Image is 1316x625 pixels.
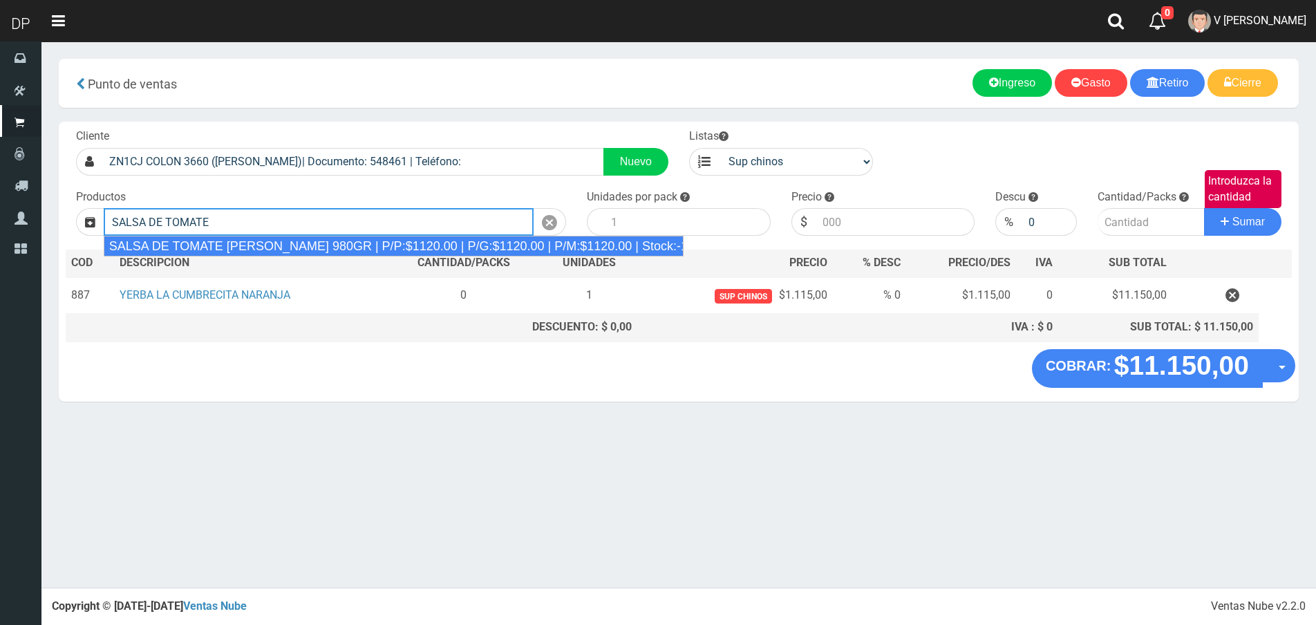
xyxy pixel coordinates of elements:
[1161,6,1174,19] span: 0
[1098,189,1176,205] label: Cantidad/Packs
[76,129,109,144] label: Cliente
[66,277,114,314] td: 887
[1109,255,1167,271] span: SUB TOTAL
[104,208,534,236] input: Introduzca el nombre del producto
[1098,208,1205,236] input: Cantidad
[120,288,290,301] a: YERBA LA CUMBRECITA NARANJA
[1205,170,1281,209] label: Introduzca la cantidad
[863,256,901,269] span: % DESC
[1058,277,1172,314] td: $11.150,00
[1022,208,1077,236] input: 000
[183,599,247,613] a: Ventas Nube
[1130,69,1205,97] a: Retiro
[102,148,604,176] input: Consumidor Final
[948,256,1010,269] span: PRECIO/DES
[1207,69,1278,97] a: Cierre
[392,319,632,335] div: DESCUENTO: $ 0,00
[816,208,975,236] input: 000
[1064,319,1253,335] div: SUB TOTAL: $ 11.150,00
[1032,349,1263,388] button: COBRAR: $11.150,00
[1114,351,1249,380] strong: $11.150,00
[541,277,637,314] td: 1
[689,129,728,144] label: Listas
[52,599,247,613] strong: Copyright © [DATE]-[DATE]
[603,148,668,176] a: Nuevo
[386,277,541,314] td: 0
[833,277,906,314] td: % 0
[1214,14,1306,27] span: V [PERSON_NAME]
[972,69,1052,97] a: Ingreso
[76,189,126,205] label: Productos
[1232,216,1265,227] span: Sumar
[587,189,677,205] label: Unidades por pack
[1016,277,1058,314] td: 0
[140,256,189,269] span: CRIPCION
[66,250,114,277] th: COD
[1211,599,1306,615] div: Ventas Nube v2.2.0
[1188,10,1211,32] img: User Image
[789,255,827,271] span: PRECIO
[995,208,1022,236] div: %
[1055,69,1127,97] a: Gasto
[791,189,822,205] label: Precio
[912,319,1053,335] div: IVA : $ 0
[604,208,771,236] input: 1
[541,250,637,277] th: UNIDADES
[104,236,684,256] div: SALSA DE TOMATE [PERSON_NAME] 980GR | P/P:$1120.00 | P/G:$1120.00 | P/M:$1120.00 | Stock:-16357
[715,289,772,304] span: Sup chinos
[637,277,833,314] td: $1.115,00
[386,250,541,277] th: CANTIDAD/PACKS
[995,189,1026,205] label: Descu
[114,250,386,277] th: DES
[1204,208,1281,236] button: Sumar
[1046,358,1111,373] strong: COBRAR:
[88,77,177,91] span: Punto de ventas
[1035,256,1053,269] span: IVA
[906,277,1016,314] td: $1.115,00
[791,208,816,236] div: $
